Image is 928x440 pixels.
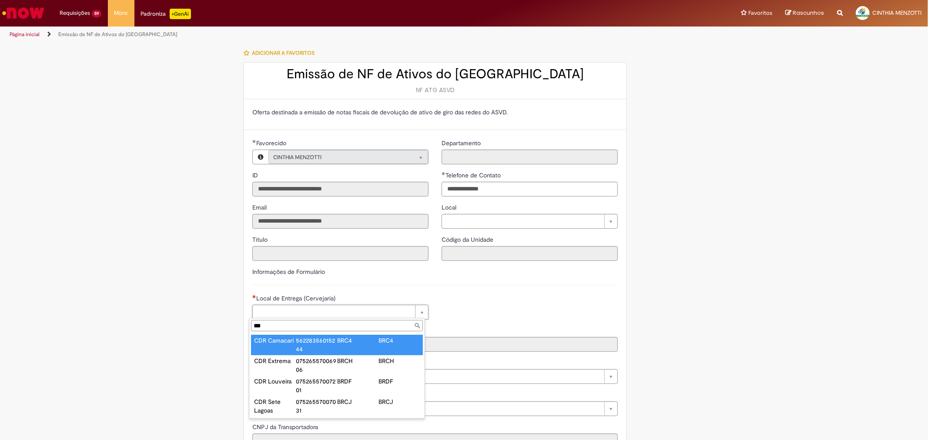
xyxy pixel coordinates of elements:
[337,336,379,345] div: BRC4
[337,377,379,386] div: BRDF
[296,397,337,415] div: 07526557007031
[379,357,420,365] div: BRCH
[296,377,337,394] div: 07526557007201
[249,333,425,418] ul: Local de Entrega (Cervejaria)
[296,357,337,374] div: 07526557006906
[379,397,420,406] div: BRCJ
[296,336,337,353] div: 56228356015244
[254,357,295,365] div: CDR Extrema
[337,357,379,365] div: BRCH
[379,377,420,386] div: BRDF
[254,397,295,415] div: CDR Sete Lagoas
[254,336,295,345] div: CDR Camacari
[337,397,379,406] div: BRCJ
[254,377,295,386] div: CDR Louveira
[379,336,420,345] div: BRC4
